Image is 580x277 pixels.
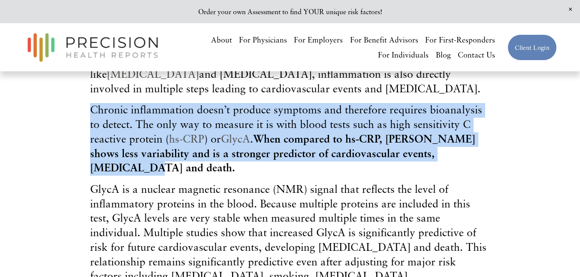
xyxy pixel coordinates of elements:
[458,47,495,62] a: Contact Us
[23,29,162,66] img: Precision Health Reports
[90,103,482,174] span: Chronic inflammation doesn’t produce symptoms and therefore requires bioanalysis to detect. The o...
[436,47,451,62] a: Blog
[378,47,429,62] a: For Individuals
[169,132,204,145] a: hs-CRP
[294,32,343,47] a: For Employers
[508,34,556,61] a: Client Login
[90,24,480,95] span: Chronic, low grade inflammation is present in many metabolic conditions and has been shown to be ...
[350,32,418,47] a: For Benefit Advisors
[425,32,495,47] a: For First-Responders
[221,132,250,145] a: GlycA
[211,32,232,47] a: About
[239,32,287,47] a: For Physicians
[537,236,580,277] iframe: Chat Widget
[107,67,199,80] a: [MEDICAL_DATA]
[90,132,475,174] strong: When compared to hs-CRP, [PERSON_NAME] shows less variability and is a stronger predictor of card...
